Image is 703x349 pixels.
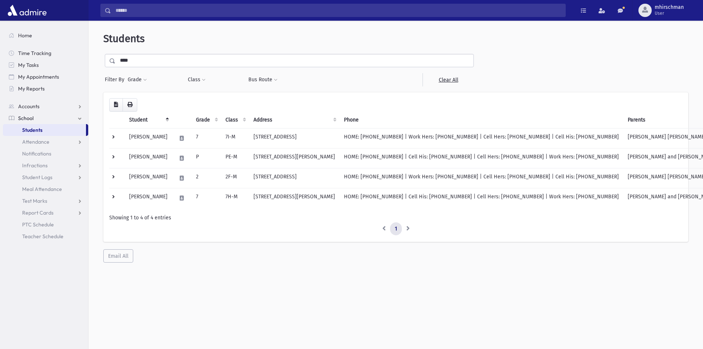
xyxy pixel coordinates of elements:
[22,162,48,169] span: Infractions
[249,188,340,208] td: [STREET_ADDRESS][PERSON_NAME]
[248,73,278,86] button: Bus Route
[340,148,623,168] td: HOME: [PHONE_NUMBER] | Cell His: [PHONE_NUMBER] | Cell Hers: [PHONE_NUMBER] | Work Hers: [PHONE_N...
[249,148,340,168] td: [STREET_ADDRESS][PERSON_NAME]
[221,112,249,129] th: Class: activate to sort column ascending
[221,128,249,148] td: 7I-M
[18,32,32,39] span: Home
[127,73,147,86] button: Grade
[3,71,88,83] a: My Appointments
[125,148,172,168] td: [PERSON_NAME]
[249,112,340,129] th: Address: activate to sort column ascending
[340,112,623,129] th: Phone
[22,186,62,192] span: Meal Attendance
[192,112,221,129] th: Grade: activate to sort column ascending
[18,50,51,57] span: Time Tracking
[3,59,88,71] a: My Tasks
[125,112,172,129] th: Student: activate to sort column descending
[192,148,221,168] td: P
[3,183,88,195] a: Meal Attendance
[655,10,684,16] span: User
[6,3,48,18] img: AdmirePro
[340,168,623,188] td: HOME: [PHONE_NUMBER] | Work Hers: [PHONE_NUMBER] | Cell Hers: [PHONE_NUMBER] | Cell His: [PHONE_N...
[18,73,59,80] span: My Appointments
[105,76,127,83] span: Filter By
[123,98,137,112] button: Print
[22,150,51,157] span: Notifications
[423,73,474,86] a: Clear All
[3,83,88,95] a: My Reports
[3,136,88,148] a: Attendance
[3,148,88,160] a: Notifications
[221,188,249,208] td: 7H-M
[655,4,684,10] span: mhirschman
[103,32,145,45] span: Students
[3,100,88,112] a: Accounts
[22,127,42,133] span: Students
[340,188,623,208] td: HOME: [PHONE_NUMBER] | Cell His: [PHONE_NUMBER] | Cell Hers: [PHONE_NUMBER] | Work Hers: [PHONE_N...
[3,112,88,124] a: School
[192,188,221,208] td: 7
[3,171,88,183] a: Student Logs
[3,219,88,230] a: PTC Schedule
[125,188,172,208] td: [PERSON_NAME]
[22,221,54,228] span: PTC Schedule
[3,207,88,219] a: Report Cards
[3,30,88,41] a: Home
[18,103,39,110] span: Accounts
[109,98,123,112] button: CSV
[249,168,340,188] td: [STREET_ADDRESS]
[125,128,172,148] td: [PERSON_NAME]
[111,4,565,17] input: Search
[3,160,88,171] a: Infractions
[22,174,52,181] span: Student Logs
[340,128,623,148] td: HOME: [PHONE_NUMBER] | Work Hers: [PHONE_NUMBER] | Cell Hers: [PHONE_NUMBER] | Cell His: [PHONE_N...
[22,233,63,240] span: Teacher Schedule
[22,138,49,145] span: Attendance
[22,209,54,216] span: Report Cards
[18,115,34,122] span: School
[103,249,133,263] button: Email All
[192,168,221,188] td: 2
[125,168,172,188] td: [PERSON_NAME]
[18,62,39,68] span: My Tasks
[22,198,47,204] span: Test Marks
[109,214,682,222] div: Showing 1 to 4 of 4 entries
[249,128,340,148] td: [STREET_ADDRESS]
[187,73,206,86] button: Class
[3,47,88,59] a: Time Tracking
[192,128,221,148] td: 7
[18,85,45,92] span: My Reports
[3,124,86,136] a: Students
[3,230,88,242] a: Teacher Schedule
[221,148,249,168] td: PE-M
[221,168,249,188] td: 2F-M
[390,222,402,236] a: 1
[3,195,88,207] a: Test Marks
